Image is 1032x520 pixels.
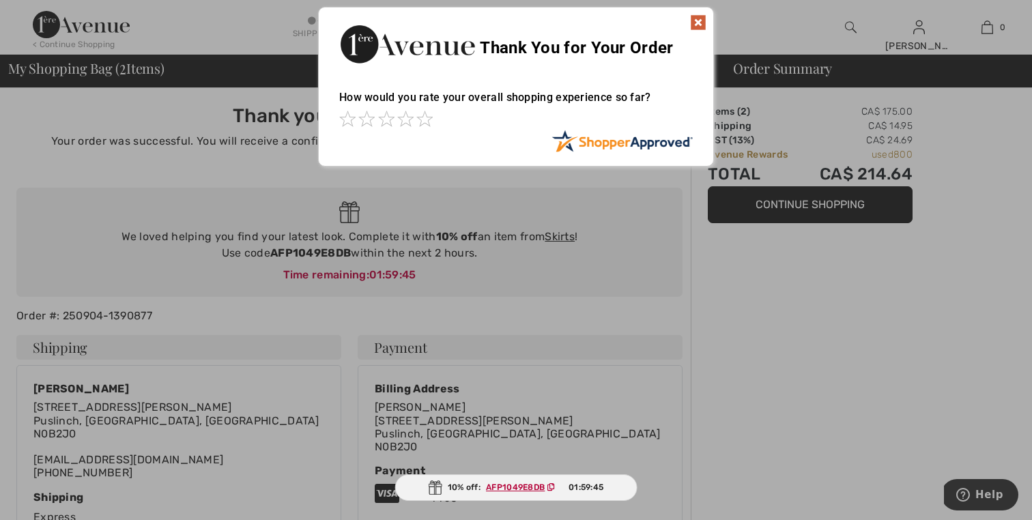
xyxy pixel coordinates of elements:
ins: AFP1049E8DB [486,482,545,492]
span: 01:59:45 [569,481,603,493]
span: Help [31,10,59,22]
img: Gift.svg [429,480,442,495]
div: 10% off: [395,474,637,501]
div: How would you rate your overall shopping experience so far? [339,77,693,130]
span: Thank You for Your Order [480,38,673,57]
img: Thank You for Your Order [339,21,476,67]
img: x [690,14,706,31]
